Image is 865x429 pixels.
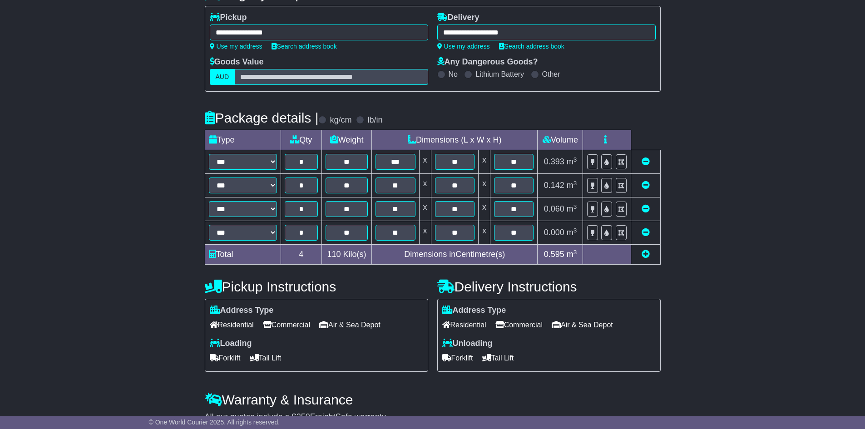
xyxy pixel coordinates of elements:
[205,245,281,265] td: Total
[442,351,473,365] span: Forklift
[210,43,262,50] a: Use my address
[544,204,564,213] span: 0.060
[567,157,577,166] span: m
[567,250,577,259] span: m
[544,157,564,166] span: 0.393
[573,227,577,234] sup: 3
[210,351,241,365] span: Forklift
[149,419,280,426] span: © One World Courier 2025. All rights reserved.
[478,174,490,197] td: x
[322,245,372,265] td: Kilo(s)
[573,180,577,187] sup: 3
[437,43,490,50] a: Use my address
[210,57,264,67] label: Goods Value
[542,70,560,79] label: Other
[205,392,661,407] h4: Warranty & Insurance
[495,318,543,332] span: Commercial
[442,339,493,349] label: Unloading
[372,245,538,265] td: Dimensions in Centimetre(s)
[449,70,458,79] label: No
[205,130,281,150] td: Type
[437,57,538,67] label: Any Dangerous Goods?
[567,228,577,237] span: m
[297,412,310,421] span: 250
[210,339,252,349] label: Loading
[544,228,564,237] span: 0.000
[372,130,538,150] td: Dimensions (L x W x H)
[482,351,514,365] span: Tail Lift
[567,204,577,213] span: m
[327,250,341,259] span: 110
[642,204,650,213] a: Remove this item
[319,318,381,332] span: Air & Sea Depot
[552,318,613,332] span: Air & Sea Depot
[210,69,235,85] label: AUD
[573,156,577,163] sup: 3
[205,110,319,125] h4: Package details |
[478,197,490,221] td: x
[442,306,506,316] label: Address Type
[205,412,661,422] div: All our quotes include a $ FreightSafe warranty.
[642,228,650,237] a: Remove this item
[437,13,479,23] label: Delivery
[573,203,577,210] sup: 3
[544,250,564,259] span: 0.595
[419,174,431,197] td: x
[250,351,282,365] span: Tail Lift
[330,115,351,125] label: kg/cm
[475,70,524,79] label: Lithium Battery
[419,150,431,174] td: x
[642,250,650,259] a: Add new item
[499,43,564,50] a: Search address book
[322,130,372,150] td: Weight
[272,43,337,50] a: Search address book
[419,221,431,245] td: x
[478,150,490,174] td: x
[642,181,650,190] a: Remove this item
[210,318,254,332] span: Residential
[281,130,322,150] td: Qty
[210,13,247,23] label: Pickup
[573,249,577,256] sup: 3
[544,181,564,190] span: 0.142
[205,279,428,294] h4: Pickup Instructions
[419,197,431,221] td: x
[642,157,650,166] a: Remove this item
[263,318,310,332] span: Commercial
[281,245,322,265] td: 4
[538,130,583,150] td: Volume
[442,318,486,332] span: Residential
[437,279,661,294] h4: Delivery Instructions
[367,115,382,125] label: lb/in
[478,221,490,245] td: x
[567,181,577,190] span: m
[210,306,274,316] label: Address Type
